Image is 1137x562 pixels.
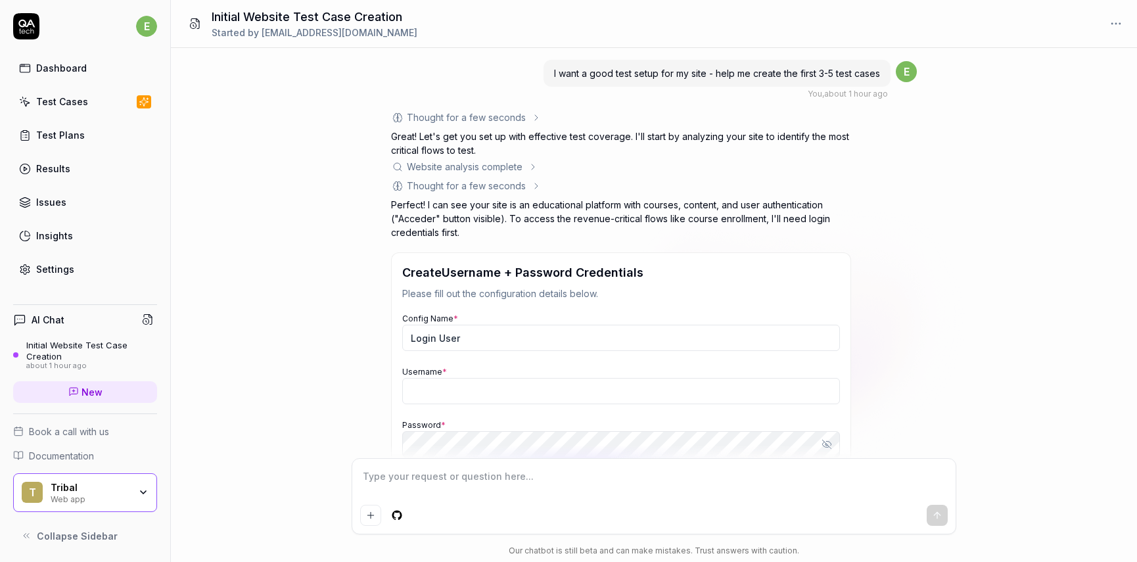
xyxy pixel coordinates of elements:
[13,449,157,463] a: Documentation
[554,68,880,79] span: I want a good test setup for my site - help me create the first 3-5 test cases
[402,287,840,300] p: Please fill out the configuration details below.
[36,262,74,276] div: Settings
[81,385,103,399] span: New
[13,55,157,81] a: Dashboard
[407,179,526,193] div: Thought for a few seconds
[212,8,417,26] h1: Initial Website Test Case Creation
[391,129,851,157] p: Great! Let's get you set up with effective test coverage. I'll start by analyzing your site to id...
[136,13,157,39] button: e
[13,340,157,370] a: Initial Website Test Case Creationabout 1 hour ago
[29,425,109,438] span: Book a call with us
[808,88,888,100] div: , about 1 hour ago
[407,160,522,174] div: Website analysis complete
[896,61,917,82] span: e
[402,264,840,281] h3: Create Username + Password Credentials
[51,493,129,503] div: Web app
[26,362,157,371] div: about 1 hour ago
[36,229,73,243] div: Insights
[13,256,157,282] a: Settings
[29,449,94,463] span: Documentation
[402,367,447,377] label: Username
[13,473,157,513] button: TTribalWeb app
[136,16,157,37] span: e
[13,381,157,403] a: New
[391,198,851,239] p: Perfect! I can see your site is an educational platform with courses, content, and user authentic...
[13,425,157,438] a: Book a call with us
[13,189,157,215] a: Issues
[13,122,157,148] a: Test Plans
[36,162,70,176] div: Results
[37,529,118,543] span: Collapse Sidebar
[13,223,157,248] a: Insights
[407,110,526,124] div: Thought for a few seconds
[51,482,129,494] div: Tribal
[36,195,66,209] div: Issues
[13,156,157,181] a: Results
[402,420,446,430] label: Password
[13,89,157,114] a: Test Cases
[36,128,85,142] div: Test Plans
[36,95,88,108] div: Test Cases
[36,61,87,75] div: Dashboard
[262,27,417,38] span: [EMAIL_ADDRESS][DOMAIN_NAME]
[26,340,157,362] div: Initial Website Test Case Creation
[13,523,157,549] button: Collapse Sidebar
[352,545,956,557] div: Our chatbot is still beta and can make mistakes. Trust answers with caution.
[402,325,840,351] input: My Config
[212,26,417,39] div: Started by
[402,314,458,323] label: Config Name
[22,482,43,503] span: T
[32,313,64,327] h4: AI Chat
[808,89,822,99] span: You
[360,505,381,526] button: Add attachment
